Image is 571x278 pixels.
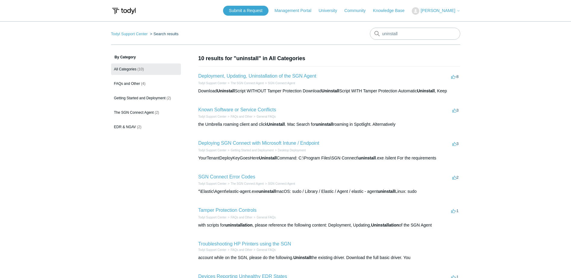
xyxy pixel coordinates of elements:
a: Desktop Deployment [278,149,306,152]
a: Tamper Protection Controls [198,208,257,213]
span: 3 [452,108,458,113]
em: Uninstall [293,255,311,260]
li: The SGN Connect Agent [226,181,264,186]
a: FAQs and Other (4) [111,78,181,89]
em: uninstall [316,122,333,127]
a: SGN Connect Error Codes [198,174,255,179]
span: Getting Started and Deployment [114,96,166,100]
li: FAQs and Other [226,248,252,252]
em: uninstall [259,189,276,194]
a: Knowledge Base [373,8,411,14]
em: uninstall [358,156,376,160]
span: (10) [138,67,144,71]
a: SGN Connect Agent [268,82,295,85]
a: Submit a Request [223,6,268,16]
li: Todyl Support Center [198,81,227,85]
li: Search results [149,32,178,36]
a: Getting Started and Deployment [231,149,274,152]
span: -8 [451,74,459,79]
div: with scripts for , please reference the following content: Deployment, Updating, of the SGN Agent [198,222,460,228]
a: FAQs and Other [231,248,252,252]
span: 2 [452,175,458,180]
li: FAQs and Other [226,114,252,119]
span: (4) [141,82,146,86]
li: General FAQs [253,248,276,252]
a: Management Portal [275,8,317,14]
li: SGN Connect Agent [264,81,295,85]
a: General FAQs [256,248,275,252]
span: (2) [137,125,141,129]
div: "\Elastic\Agent\elastic-agent.exe macOS: sudo / Library / Elastic / Agent / elastic - agent Linux... [198,188,460,195]
a: All Categories (10) [111,63,181,75]
em: Uninstall [321,88,339,93]
a: The SGN Connect Agent [231,82,264,85]
a: Todyl Support Center [198,149,227,152]
a: The SGN Connect Agent [231,182,264,185]
span: FAQs and Other [114,82,140,86]
li: General FAQs [253,215,276,220]
li: Todyl Support Center [198,148,227,153]
a: FAQs and Other [231,115,252,118]
li: Getting Started and Deployment [226,148,274,153]
em: Uninstall [267,122,285,127]
span: (2) [155,110,159,115]
span: 3 [452,141,458,146]
em: Uninstallation [371,223,399,227]
li: SGN Connect Agent [264,181,295,186]
li: General FAQs [253,114,276,119]
div: the Umbrella roaming client and click . Mac Search for roaming in Spotlight. Alternatively [198,121,460,128]
a: Deployment, Updating, Uninstallation of the SGN Agent [198,73,316,79]
a: Todyl Support Center [198,216,227,219]
a: FAQs and Other [231,216,252,219]
a: Todyl Support Center [198,248,227,252]
a: Todyl Support Center [111,32,148,36]
a: Troubleshooting HP Printers using the SGN [198,241,291,246]
div: Download Script WITHOUT Tamper Protection Download Script WITH Tamper Protection Automatic , Keep [198,88,460,94]
a: University [318,8,343,14]
a: General FAQs [256,216,275,219]
div: account while on the SGN, please do the following. the existing driver. Download the full basic d... [198,255,460,261]
a: General FAQs [256,115,275,118]
li: Desktop Deployment [274,148,306,153]
a: Deploying SGN Connect with Microsoft Intune / Endpoint [198,141,319,146]
a: Community [344,8,372,14]
span: EDR & NGAV [114,125,136,129]
a: Known Software or Service Conflicts [198,107,276,112]
img: Todyl Support Center Help Center home page [111,5,137,17]
div: YourTenantDeployKeyGoesHere Command: C:\Program Files\SGN Connect\ .exe /silent For the requirements [198,155,460,161]
li: FAQs and Other [226,215,252,220]
li: The SGN Connect Agent [226,81,264,85]
span: All Categories [114,67,137,71]
a: The SGN Connect Agent (2) [111,107,181,118]
span: The SGN Connect Agent [114,110,154,115]
em: uninstallation [225,223,253,227]
em: Uninstall [217,88,235,93]
em: Uninstall [417,88,435,93]
li: Todyl Support Center [111,32,149,36]
span: [PERSON_NAME] [420,8,455,13]
em: uninstall [378,189,395,194]
a: Todyl Support Center [198,182,227,185]
button: [PERSON_NAME] [412,7,460,15]
li: Todyl Support Center [198,215,227,220]
h3: By Category [111,54,181,60]
em: Uninstall [259,156,277,160]
a: Todyl Support Center [198,115,227,118]
a: EDR & NGAV (2) [111,121,181,133]
input: Search [370,28,460,40]
a: Getting Started and Deployment (2) [111,92,181,104]
a: SGN Connect Agent [268,182,295,185]
span: (2) [166,96,171,100]
li: Todyl Support Center [198,114,227,119]
span: -1 [451,209,459,213]
h1: 10 results for "uninstall" in All Categories [198,54,460,63]
a: Todyl Support Center [198,82,227,85]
